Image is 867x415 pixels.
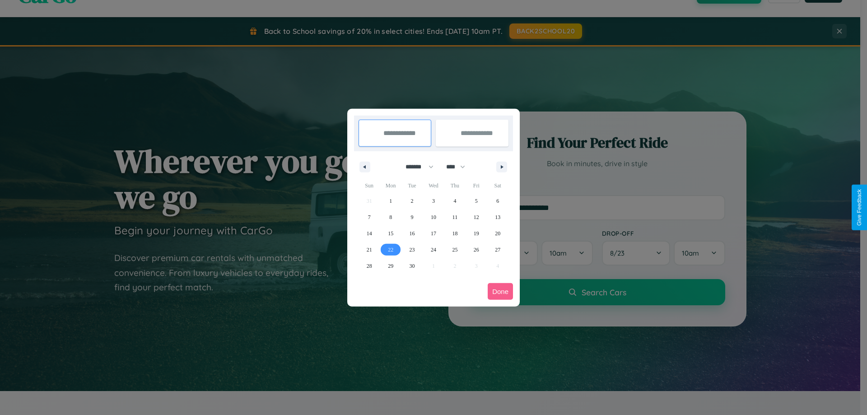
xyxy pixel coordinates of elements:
[444,178,466,193] span: Thu
[401,193,423,209] button: 2
[388,242,393,258] span: 22
[389,209,392,225] span: 8
[388,258,393,274] span: 29
[475,193,478,209] span: 5
[423,209,444,225] button: 10
[359,225,380,242] button: 14
[359,258,380,274] button: 28
[411,209,414,225] span: 9
[452,242,457,258] span: 25
[431,209,436,225] span: 10
[474,225,479,242] span: 19
[444,225,466,242] button: 18
[487,178,508,193] span: Sat
[487,225,508,242] button: 20
[453,193,456,209] span: 4
[431,225,436,242] span: 17
[401,242,423,258] button: 23
[466,193,487,209] button: 5
[452,209,458,225] span: 11
[367,258,372,274] span: 28
[368,209,371,225] span: 7
[380,258,401,274] button: 29
[380,193,401,209] button: 1
[466,225,487,242] button: 19
[367,225,372,242] span: 14
[466,242,487,258] button: 26
[495,242,500,258] span: 27
[474,242,479,258] span: 26
[388,225,393,242] span: 15
[410,258,415,274] span: 30
[444,193,466,209] button: 4
[389,193,392,209] span: 1
[423,225,444,242] button: 17
[380,225,401,242] button: 15
[401,258,423,274] button: 30
[401,178,423,193] span: Tue
[423,178,444,193] span: Wed
[488,283,513,300] button: Done
[380,209,401,225] button: 8
[367,242,372,258] span: 21
[495,225,500,242] span: 20
[431,242,436,258] span: 24
[466,209,487,225] button: 12
[496,193,499,209] span: 6
[452,225,457,242] span: 18
[401,225,423,242] button: 16
[410,225,415,242] span: 16
[487,209,508,225] button: 13
[444,242,466,258] button: 25
[410,242,415,258] span: 23
[474,209,479,225] span: 12
[380,178,401,193] span: Mon
[487,193,508,209] button: 6
[401,209,423,225] button: 9
[359,242,380,258] button: 21
[856,189,862,226] div: Give Feedback
[444,209,466,225] button: 11
[432,193,435,209] span: 3
[380,242,401,258] button: 22
[423,193,444,209] button: 3
[495,209,500,225] span: 13
[423,242,444,258] button: 24
[359,178,380,193] span: Sun
[411,193,414,209] span: 2
[359,209,380,225] button: 7
[466,178,487,193] span: Fri
[487,242,508,258] button: 27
